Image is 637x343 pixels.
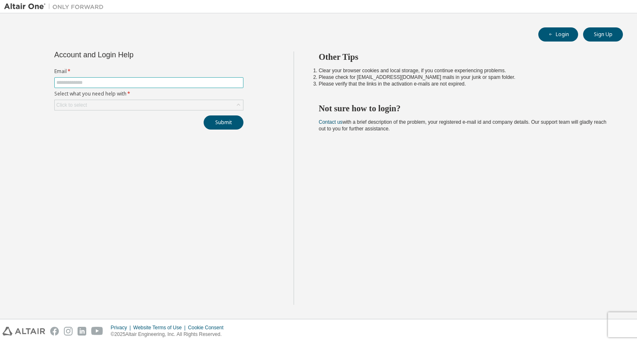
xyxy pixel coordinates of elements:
button: Sign Up [583,27,623,42]
a: Contact us [319,119,343,125]
h2: Not sure how to login? [319,103,608,114]
h2: Other Tips [319,51,608,62]
div: Account and Login Help [54,51,206,58]
button: Submit [204,115,243,130]
div: Privacy [111,324,133,331]
div: Website Terms of Use [133,324,188,331]
img: Altair One [4,2,108,11]
p: © 2025 Altair Engineering, Inc. All Rights Reserved. [111,331,229,338]
span: with a brief description of the problem, your registered e-mail id and company details. Our suppo... [319,119,607,132]
div: Click to select [55,100,243,110]
img: altair_logo.svg [2,327,45,336]
button: Login [538,27,578,42]
li: Clear your browser cookies and local storage, if you continue experiencing problems. [319,67,608,74]
li: Please check for [EMAIL_ADDRESS][DOMAIN_NAME] mails in your junk or spam folder. [319,74,608,81]
label: Select what you need help with [54,91,243,97]
img: youtube.svg [91,327,103,336]
div: Click to select [56,102,87,108]
img: facebook.svg [50,327,59,336]
div: Cookie Consent [188,324,228,331]
img: instagram.svg [64,327,73,336]
img: linkedin.svg [78,327,86,336]
label: Email [54,68,243,75]
li: Please verify that the links in the activation e-mails are not expired. [319,81,608,87]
